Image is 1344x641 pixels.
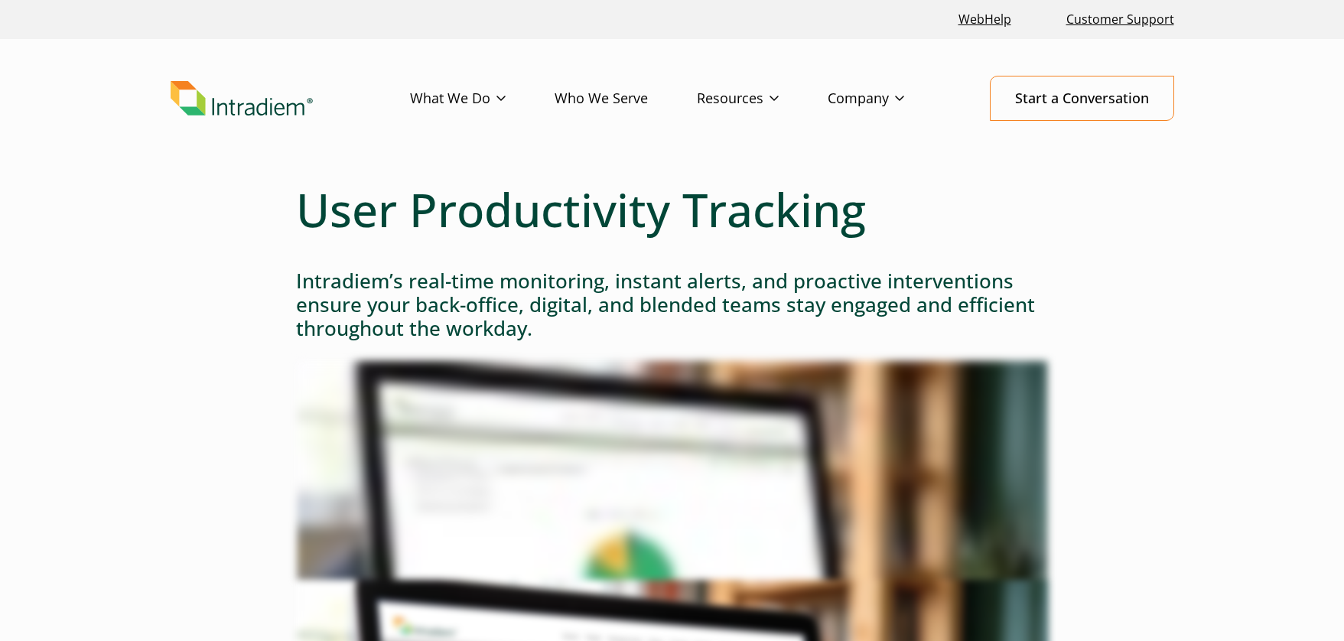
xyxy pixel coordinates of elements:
[296,269,1049,341] h3: Intradiem’s real-time monitoring, instant alerts, and proactive interventions ensure your back-of...
[296,182,1049,237] h1: User Productivity Tracking
[828,76,953,121] a: Company
[990,76,1174,121] a: Start a Conversation
[555,76,697,121] a: Who We Serve
[171,81,313,116] img: Intradiem
[1060,3,1180,36] a: Customer Support
[410,76,555,121] a: What We Do
[697,76,828,121] a: Resources
[171,81,410,116] a: Link to homepage of Intradiem
[952,3,1017,36] a: Link opens in a new window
